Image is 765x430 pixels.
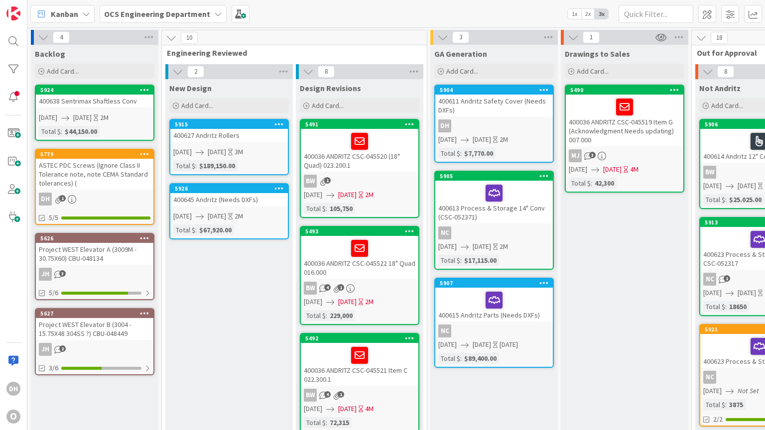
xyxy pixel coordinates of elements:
div: Total $ [438,255,460,266]
b: OCS Engineering Department [104,9,210,19]
span: 1x [568,9,581,19]
span: 1 [583,31,600,43]
div: JH [36,343,153,356]
span: Not Andritz [699,83,741,93]
div: 400638 Sentrimax Shaftless Conv [36,95,153,107]
div: Total $ [304,310,326,321]
a: 5924400638 Sentrimax Shaftless Conv[DATE][DATE]2MTotal $:$44,150.00 [35,85,154,141]
div: 5626 [40,235,153,242]
div: Total $ [438,353,460,364]
div: 5905400613 Process & Storage 14" Conv (CSC-052371) [435,172,553,223]
div: $189,150.00 [197,160,238,171]
span: 3 [589,152,596,158]
span: GA Generation [434,49,487,59]
div: 5491 [305,121,418,128]
span: : [61,126,62,137]
span: 8 [717,66,734,78]
div: $25.025.00 [727,194,764,205]
span: Add Card... [47,67,79,76]
span: Add Card... [577,67,609,76]
div: 5904 [435,86,553,95]
div: NC [438,226,451,239]
span: 4 [324,391,331,398]
div: Total $ [703,301,725,312]
span: [DATE] [438,241,457,252]
span: Drawings to Sales [565,49,630,59]
span: [DATE] [473,134,491,145]
span: Design Revisions [300,83,361,93]
div: 105,750 [327,203,355,214]
span: [DATE] [304,190,322,200]
div: 2M [100,112,109,123]
div: 400645 Andritz (Needs DXFs) [170,193,288,206]
span: [DATE] [208,147,226,157]
div: 229,000 [327,310,355,321]
span: : [725,399,727,410]
div: 5907 [435,279,553,288]
div: $17,115.00 [462,255,499,266]
div: DH [36,193,153,206]
span: 2 [59,345,66,352]
div: NC [435,226,553,239]
a: 5926400645 Andritz (Needs DXFs)[DATE][DATE]2MTotal $:$67,920.00 [169,183,289,239]
span: 4 [53,31,70,43]
div: [DATE] [500,339,518,350]
div: NC [438,324,451,337]
div: 5490 [570,87,683,94]
div: 400611 Andritz Safety Cover (Needs DXFs) [435,95,553,116]
div: 5926 [175,185,288,192]
span: [DATE] [703,181,722,191]
div: DH [438,119,451,132]
span: [DATE] [438,134,457,145]
span: Add Card... [312,101,344,110]
div: O [6,410,20,424]
span: [DATE] [39,112,57,123]
span: [DATE] [338,190,357,200]
span: 3 [452,31,469,43]
div: 42,300 [592,178,617,189]
span: [DATE] [173,147,192,157]
span: [DATE] [338,404,357,414]
div: DH [39,193,52,206]
div: 2M [235,211,243,221]
a: 5490400036 ANDRITZ CSC-045519 Item G (Acknowledgment Needs updating) 007.000MJ[DATE][DATE]4MTotal... [565,85,684,193]
span: : [195,224,197,235]
input: Quick Filter... [619,5,693,23]
div: 5904400611 Andritz Safety Cover (Needs DXFs) [435,86,553,116]
span: 1 [338,284,344,291]
span: [DATE] [304,297,322,307]
div: ASTEC PDC Screws (Ignore Class II Tolerance note, note CEMA Standard tolerances) ( [36,159,153,190]
span: 5/5 [49,213,58,223]
div: 400615 Andritz Parts (Needs DXFs) [435,288,553,322]
span: : [725,194,727,205]
div: MJ [569,149,582,162]
span: 4 [324,284,331,291]
span: 10 [181,32,198,44]
div: BW [304,175,317,188]
div: Total $ [304,203,326,214]
span: : [460,148,462,159]
div: Total $ [173,224,195,235]
span: New Design [169,83,212,93]
div: Total $ [569,178,591,189]
span: Backlog [35,49,65,59]
span: 1 [724,275,730,282]
div: 2M [365,190,374,200]
span: [DATE] [473,241,491,252]
div: JH [36,268,153,281]
span: : [326,310,327,321]
div: NC [703,273,716,286]
div: Total $ [173,160,195,171]
div: 5626Project WEST Elevator A (3009M - 30.75X60) CBU-048134 [36,234,153,265]
div: Project WEST Elevator B (3004 - 15.75X48 304SS ?) CBU-048449 [36,318,153,340]
span: 18 [711,32,728,44]
div: 5915 [175,121,288,128]
span: 1 [338,391,344,398]
a: 5627Project WEST Elevator B (3004 - 15.75X48 304SS ?) CBU-048449JH3/6 [35,308,154,375]
div: 5907 [440,280,553,287]
div: 5627Project WEST Elevator B (3004 - 15.75X48 304SS ?) CBU-048449 [36,309,153,340]
div: 5915400627 Andritz Rollers [170,120,288,142]
span: [DATE] [173,211,192,221]
div: JH [39,343,52,356]
div: 5493 [301,227,418,236]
